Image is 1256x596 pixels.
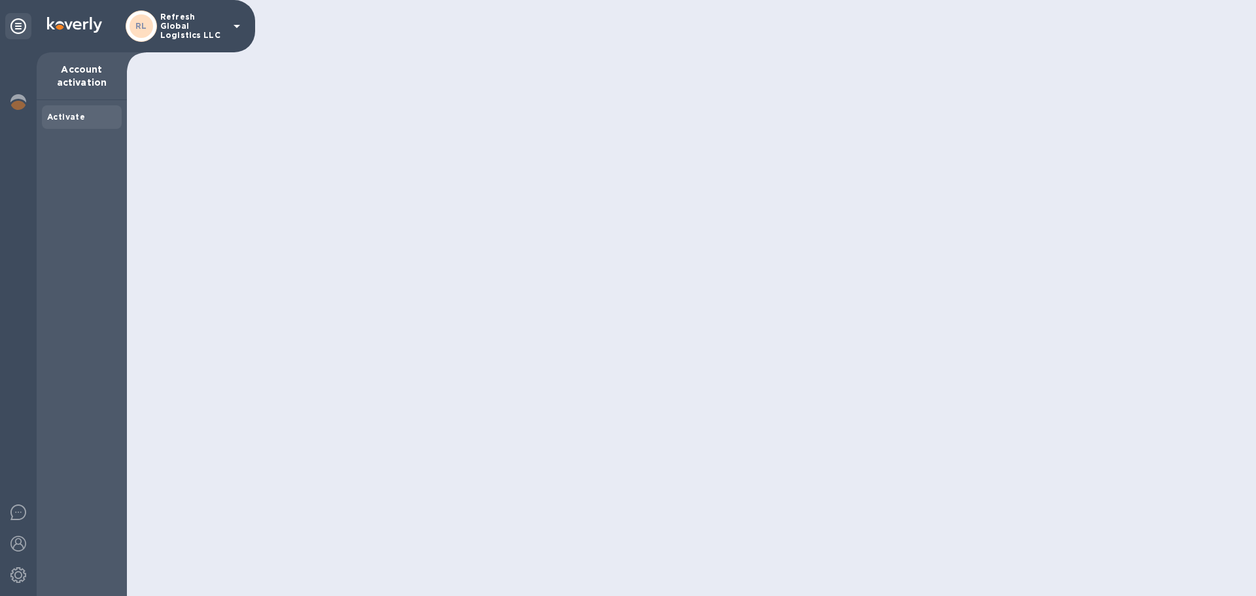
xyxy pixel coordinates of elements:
b: RL [135,21,147,31]
img: Logo [47,17,102,33]
div: Unpin categories [5,13,31,39]
b: Activate [47,112,85,122]
p: Account activation [47,63,116,89]
p: Refresh Global Logistics LLC [160,12,226,40]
